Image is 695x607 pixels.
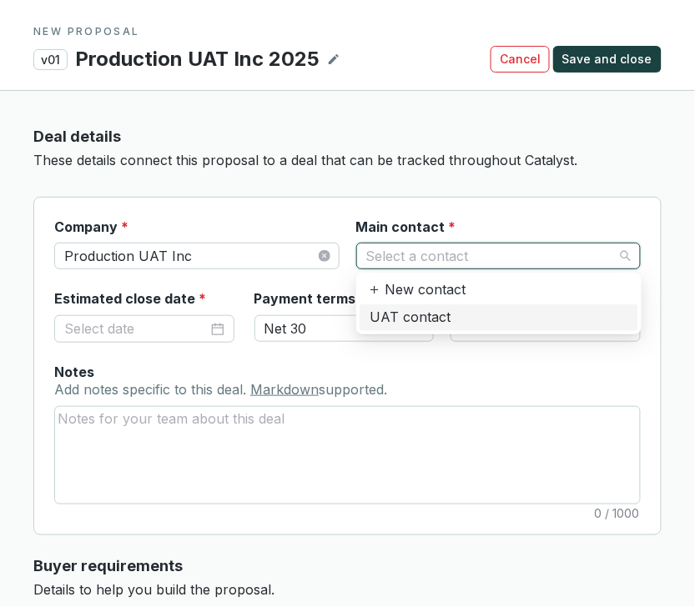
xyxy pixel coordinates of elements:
[500,51,541,68] span: Cancel
[385,281,466,299] p: New contact
[33,25,662,38] p: NEW PROPOSAL
[33,152,662,170] p: These details connect this proposal to a deal that can be tracked throughout Catalyst.
[319,381,387,398] span: supported.
[64,319,208,340] input: Select date
[33,49,68,70] p: v01
[562,51,652,68] span: Save and close
[33,582,662,600] p: Details to help you build the proposal.
[54,363,94,381] label: Notes
[33,125,662,148] p: Deal details
[54,218,128,236] label: Company
[250,381,319,398] a: Markdown
[264,316,425,341] span: Net 30
[356,218,456,236] label: Main contact
[319,250,330,262] span: close-circle
[254,289,356,308] label: Payment terms
[54,289,206,308] label: Estimated close date
[33,555,662,579] p: Buyer requirements
[74,45,320,73] p: Production UAT Inc 2025
[370,309,628,327] div: UAT contact
[360,276,638,304] div: New contact
[54,381,250,398] span: Add notes specific to this deal.
[491,46,550,73] button: Cancel
[553,46,662,73] button: Save and close
[64,243,330,268] span: Production UAT Inc
[360,304,638,331] div: UAT contact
